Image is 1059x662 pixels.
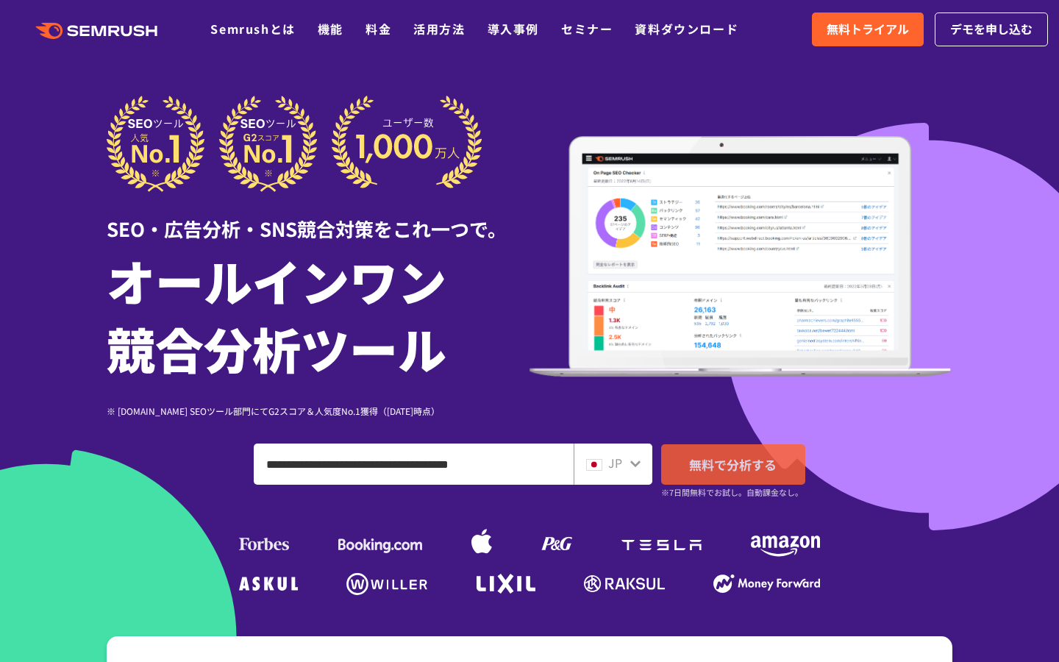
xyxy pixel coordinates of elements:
[366,20,391,38] a: 料金
[935,13,1048,46] a: デモを申し込む
[561,20,613,38] a: セミナー
[635,20,738,38] a: 資料ダウンロード
[107,246,529,382] h1: オールインワン 競合分析ツール
[107,192,529,243] div: SEO・広告分析・SNS競合対策をこれ一つで。
[950,20,1033,39] span: デモを申し込む
[254,444,573,484] input: ドメイン、キーワードまたはURLを入力してください
[107,404,529,418] div: ※ [DOMAIN_NAME] SEOツール部門にてG2スコア＆人気度No.1獲得（[DATE]時点）
[661,444,805,485] a: 無料で分析する
[488,20,539,38] a: 導入事例
[827,20,909,39] span: 無料トライアル
[661,485,803,499] small: ※7日間無料でお試し。自動課金なし。
[812,13,924,46] a: 無料トライアル
[210,20,295,38] a: Semrushとは
[318,20,343,38] a: 機能
[413,20,465,38] a: 活用方法
[689,455,777,474] span: 無料で分析する
[608,454,622,471] span: JP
